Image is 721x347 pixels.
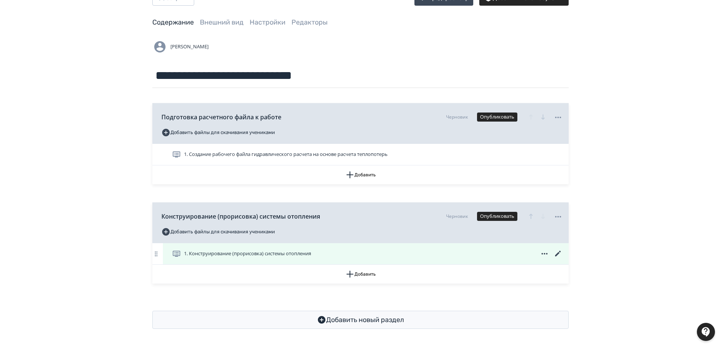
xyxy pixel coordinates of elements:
div: 1. Конструирование (прорисовка) системы отопления [152,243,569,265]
button: Опубликовать [477,212,517,221]
button: Добавить [152,165,569,184]
button: Добавить файлы для скачивания учениками [161,126,275,139]
span: Конструирование (прорисовка) системы отопления [161,212,320,221]
div: Черновик [446,114,468,120]
span: Подготовка расчетного файла к работе [161,113,281,122]
button: Добавить [152,265,569,284]
a: Содержание [152,18,194,26]
span: [PERSON_NAME] [170,43,209,51]
a: Внешний вид [200,18,244,26]
div: 1. Создание рабочего файла гидравлического расчета на основе расчета теплопотерь [152,144,569,165]
button: Добавить файлы для скачивания учениками [161,226,275,238]
a: Редакторы [291,18,328,26]
span: 1. Создание рабочего файла гидравлического расчета на основе расчета теплопотерь [184,151,388,158]
span: 1. Конструирование (прорисовка) системы отопления [184,250,311,258]
button: Опубликовать [477,113,517,122]
button: Добавить новый раздел [152,311,569,329]
a: Настройки [250,18,285,26]
div: Черновик [446,213,468,220]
